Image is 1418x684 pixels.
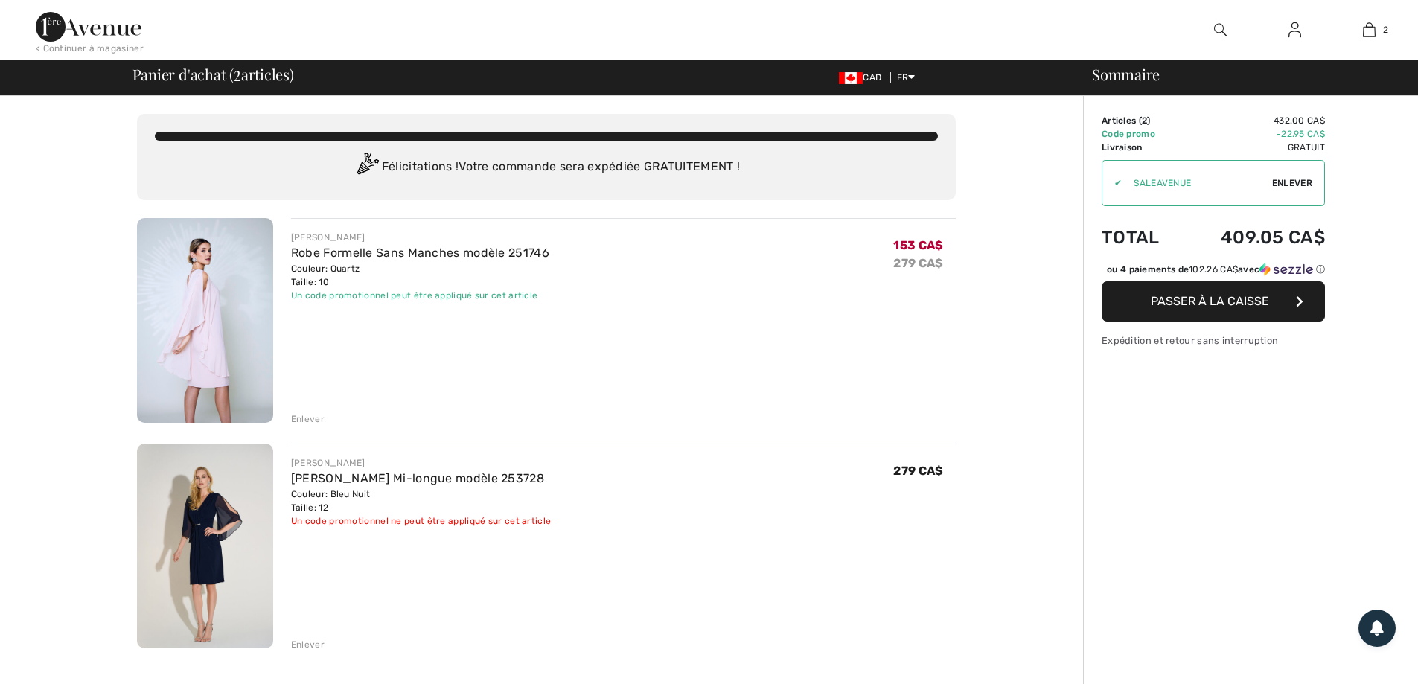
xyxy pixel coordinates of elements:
[1102,141,1181,154] td: Livraison
[1122,161,1272,205] input: Code promo
[839,72,863,84] img: Canadian Dollar
[137,444,273,648] img: Robe Portefeuille Mi-longue modèle 253728
[1102,333,1325,348] div: Expédition et retour sans interruption
[291,638,325,651] div: Enlever
[291,488,551,514] div: Couleur: Bleu Nuit Taille: 12
[234,63,241,83] span: 2
[291,456,551,470] div: [PERSON_NAME]
[291,231,549,244] div: [PERSON_NAME]
[1102,127,1181,141] td: Code promo
[839,72,887,83] span: CAD
[1363,21,1376,39] img: Mon panier
[1102,114,1181,127] td: Articles ( )
[1102,212,1181,263] td: Total
[1288,21,1301,39] img: Mes infos
[893,256,943,270] s: 279 CA$
[1181,141,1325,154] td: Gratuit
[1259,263,1313,276] img: Sezzle
[132,67,294,82] span: Panier d'achat ( articles)
[352,153,382,182] img: Congratulation2.svg
[1074,67,1409,82] div: Sommaire
[897,72,916,83] span: FR
[1383,23,1388,36] span: 2
[1189,264,1238,275] span: 102.26 CA$
[1272,176,1312,190] span: Enlever
[1181,212,1325,263] td: 409.05 CA$
[1102,281,1325,322] button: Passer à la caisse
[893,238,943,252] span: 153 CA$
[291,514,551,528] div: Un code promotionnel ne peut être appliqué sur cet article
[1107,263,1325,276] div: ou 4 paiements de avec
[291,262,549,289] div: Couleur: Quartz Taille: 10
[1214,21,1227,39] img: recherche
[155,153,938,182] div: Félicitations ! Votre commande sera expédiée GRATUITEMENT !
[1142,115,1147,126] span: 2
[137,218,273,423] img: Robe Formelle Sans Manches modèle 251746
[1151,294,1269,308] span: Passer à la caisse
[1332,21,1405,39] a: 2
[1102,176,1122,190] div: ✔
[1277,21,1313,39] a: Se connecter
[36,12,141,42] img: 1ère Avenue
[291,289,549,302] div: Un code promotionnel peut être appliqué sur cet article
[1102,263,1325,281] div: ou 4 paiements de102.26 CA$avecSezzle Cliquez pour en savoir plus sur Sezzle
[291,246,549,260] a: Robe Formelle Sans Manches modèle 251746
[291,412,325,426] div: Enlever
[291,471,544,485] a: [PERSON_NAME] Mi-longue modèle 253728
[1181,114,1325,127] td: 432.00 CA$
[893,464,943,478] span: 279 CA$
[1181,127,1325,141] td: -22.95 CA$
[36,42,144,55] div: < Continuer à magasiner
